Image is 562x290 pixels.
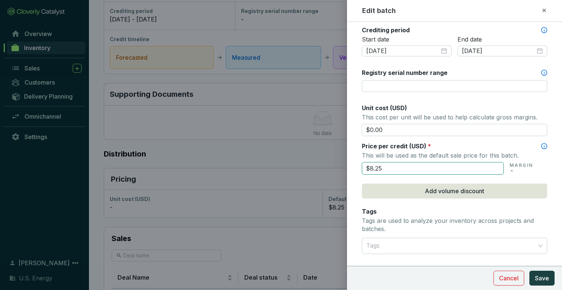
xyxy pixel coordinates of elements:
label: Tags [362,207,377,215]
input: Select date [366,47,440,55]
button: Cancel [493,271,524,286]
p: - [510,168,533,173]
input: Enter cost [362,124,547,136]
label: Registry serial number range [362,69,447,77]
span: Cancel [499,274,519,283]
span: Save [535,274,549,283]
p: End date [457,36,547,44]
input: Select date [462,47,535,55]
span: Add volume discount [425,187,484,195]
button: Add volume discount [362,184,547,198]
label: Crediting period [362,26,410,34]
span: Price per credit (USD) [362,142,426,150]
p: Tags are used to analyze your inventory across projects and batches. [362,217,547,233]
h2: Edit batch [362,6,396,16]
p: This will be used as the default sale price for this batch. [362,150,547,161]
p: This cost per unit will be used to help calculate gross margins. [362,112,547,122]
button: Save [529,271,555,286]
span: Unit cost (USD) [362,104,407,112]
p: Start date [362,36,452,44]
p: MARGIN [510,162,533,168]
